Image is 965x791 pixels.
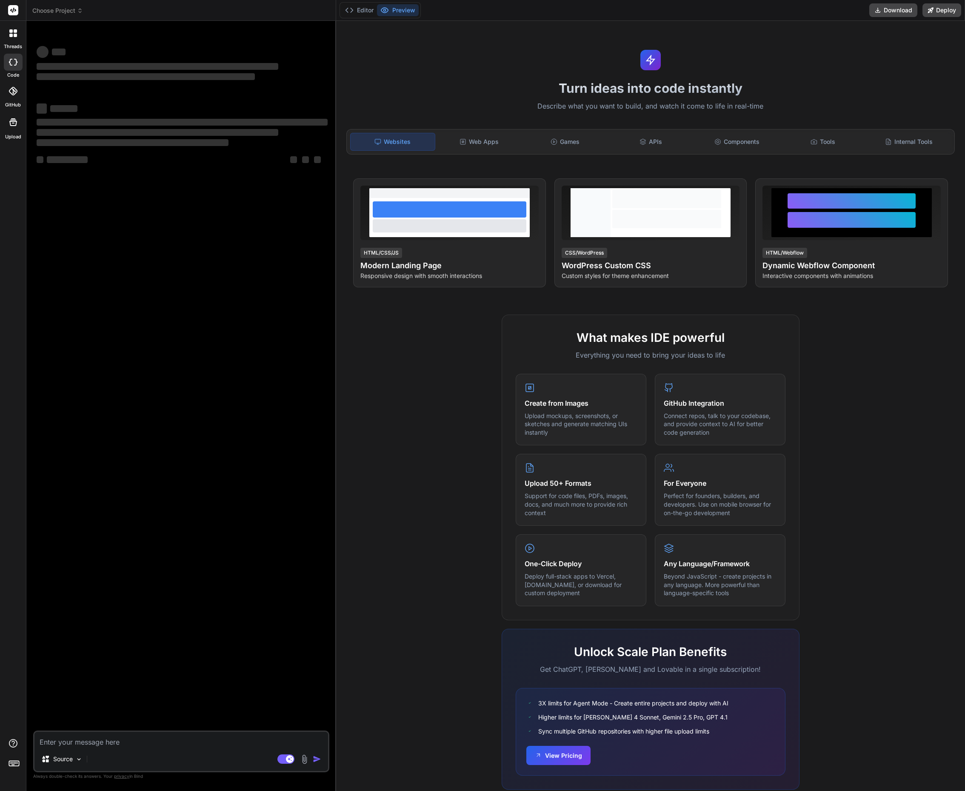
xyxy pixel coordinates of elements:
img: attachment [300,754,309,764]
div: APIs [609,133,693,151]
p: Responsive design with smooth interactions [360,272,539,280]
h4: One-Click Deploy [525,559,637,569]
label: GitHub [5,101,21,109]
button: Preview [377,4,419,16]
span: ‌ [302,156,309,163]
p: Describe what you want to build, and watch it come to life in real-time [341,101,960,112]
span: privacy [114,774,129,779]
span: ‌ [50,105,77,112]
div: Internal Tools [867,133,951,151]
label: code [7,72,19,79]
span: ‌ [37,103,47,114]
button: Download [869,3,917,17]
img: icon [313,755,321,763]
div: Tools [781,133,865,151]
div: HTML/CSS/JS [360,248,402,258]
label: Upload [5,133,21,140]
div: CSS/WordPress [562,248,607,258]
span: ‌ [37,139,228,146]
button: View Pricing [526,746,591,765]
span: Choose Project [32,6,83,15]
p: Interactive components with animations [762,272,941,280]
div: HTML/Webflow [762,248,807,258]
div: Games [523,133,607,151]
h4: Any Language/Framework [664,559,777,569]
h4: Upload 50+ Formats [525,478,637,488]
div: Components [695,133,779,151]
p: Perfect for founders, builders, and developers. Use on mobile browser for on-the-go development [664,492,777,517]
h4: WordPress Custom CSS [562,260,740,272]
span: ‌ [37,63,278,70]
h4: Modern Landing Page [360,260,539,272]
p: Custom styles for theme enhancement [562,272,740,280]
p: Deploy full-stack apps to Vercel, [DOMAIN_NAME], or download for custom deployment [525,572,637,597]
p: Beyond JavaScript - create projects in any language. More powerful than language-specific tools [664,572,777,597]
div: Web Apps [437,133,521,151]
button: Deploy [922,3,961,17]
span: ‌ [52,49,66,55]
span: Higher limits for [PERSON_NAME] 4 Sonnet, Gemini 2.5 Pro, GPT 4.1 [538,713,728,722]
span: ‌ [37,73,255,80]
span: ‌ [37,119,328,126]
span: ‌ [314,156,321,163]
img: Pick Models [75,756,83,763]
h4: Dynamic Webflow Component [762,260,941,272]
p: Get ChatGPT, [PERSON_NAME] and Lovable in a single subscription! [516,664,785,674]
span: ‌ [47,156,88,163]
h1: Turn ideas into code instantly [341,80,960,96]
label: threads [4,43,22,50]
h4: GitHub Integration [664,398,777,408]
button: Editor [342,4,377,16]
p: Upload mockups, screenshots, or sketches and generate matching UIs instantly [525,412,637,437]
h2: Unlock Scale Plan Benefits [516,643,785,661]
p: Connect repos, talk to your codebase, and provide context to AI for better code generation [664,412,777,437]
span: ‌ [37,129,278,136]
h4: Create from Images [525,398,637,408]
p: Source [53,755,73,763]
span: ‌ [37,46,49,58]
h2: What makes IDE powerful [516,329,785,347]
span: 3X limits for Agent Mode - Create entire projects and deploy with AI [538,699,728,708]
p: Everything you need to bring your ideas to life [516,350,785,360]
p: Support for code files, PDFs, images, docs, and much more to provide rich context [525,492,637,517]
h4: For Everyone [664,478,777,488]
span: ‌ [290,156,297,163]
p: Always double-check its answers. Your in Bind [33,772,329,780]
div: Websites [350,133,435,151]
span: Sync multiple GitHub repositories with higher file upload limits [538,727,709,736]
span: ‌ [37,156,43,163]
